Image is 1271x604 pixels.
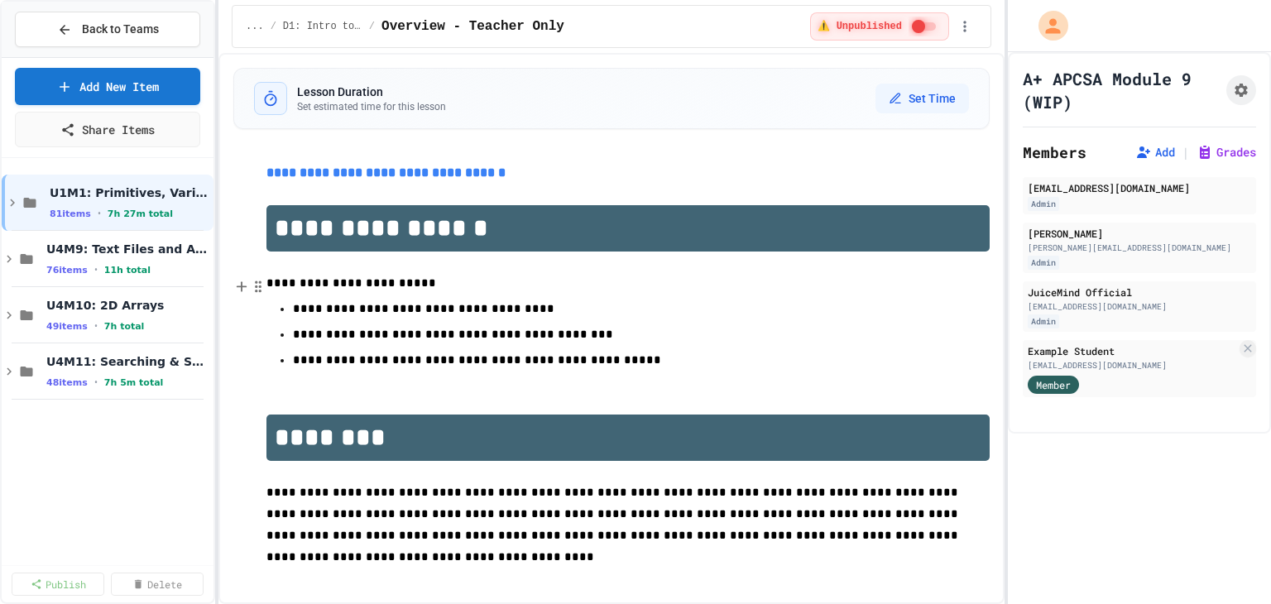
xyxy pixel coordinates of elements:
span: U1M1: Primitives, Variables, Basic I/O [50,185,210,200]
span: • [94,376,98,389]
div: [EMAIL_ADDRESS][DOMAIN_NAME] [1028,300,1251,313]
span: U4M9: Text Files and Array List [46,242,210,256]
button: Set Time [875,84,969,113]
button: Grades [1197,144,1256,161]
span: Member [1036,377,1071,392]
span: / [271,20,276,33]
div: My Account [1021,7,1072,45]
a: Publish [12,573,104,596]
div: JuiceMind Official [1028,285,1251,300]
span: 49 items [46,321,88,332]
div: Example Student [1028,343,1236,358]
span: Overview - Teacher Only [381,17,564,36]
h3: Lesson Duration [297,84,446,100]
div: ⚠️ Students cannot see this content! Click the toggle to publish it and make it visible to your c... [810,12,948,41]
span: 7h 27m total [108,209,173,219]
span: • [98,207,101,220]
span: / [369,20,375,33]
div: [PERSON_NAME] [1028,226,1251,241]
span: 7h total [104,321,145,332]
span: 81 items [50,209,91,219]
div: Admin [1028,256,1059,270]
span: ... [246,20,264,33]
span: U4M11: Searching & Sorting Algorithms & Recursion [46,354,210,369]
div: Admin [1028,314,1059,328]
div: [PERSON_NAME][EMAIL_ADDRESS][DOMAIN_NAME] [1028,242,1251,254]
button: Add [1135,144,1175,161]
span: Back to Teams [82,21,159,38]
span: D1: Intro to APCSA [283,20,362,33]
div: Admin [1028,197,1059,211]
span: 7h 5m total [104,377,164,388]
button: Back to Teams [15,12,200,47]
div: [EMAIL_ADDRESS][DOMAIN_NAME] [1028,359,1236,372]
button: Assignment Settings [1226,75,1256,105]
h2: Members [1023,141,1086,164]
span: U4M10: 2D Arrays [46,298,210,313]
div: [EMAIL_ADDRESS][DOMAIN_NAME] [1028,180,1251,195]
span: ⚠️ Unpublished [818,20,901,33]
a: Delete [111,573,204,596]
span: • [94,319,98,333]
a: Share Items [15,112,200,147]
p: Set estimated time for this lesson [297,100,446,113]
span: • [94,263,98,276]
h1: A+ APCSA Module 9 (WIP) [1023,67,1220,113]
span: 11h total [104,265,151,276]
span: | [1182,142,1190,162]
span: 48 items [46,377,88,388]
span: 76 items [46,265,88,276]
a: Add New Item [15,68,200,105]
